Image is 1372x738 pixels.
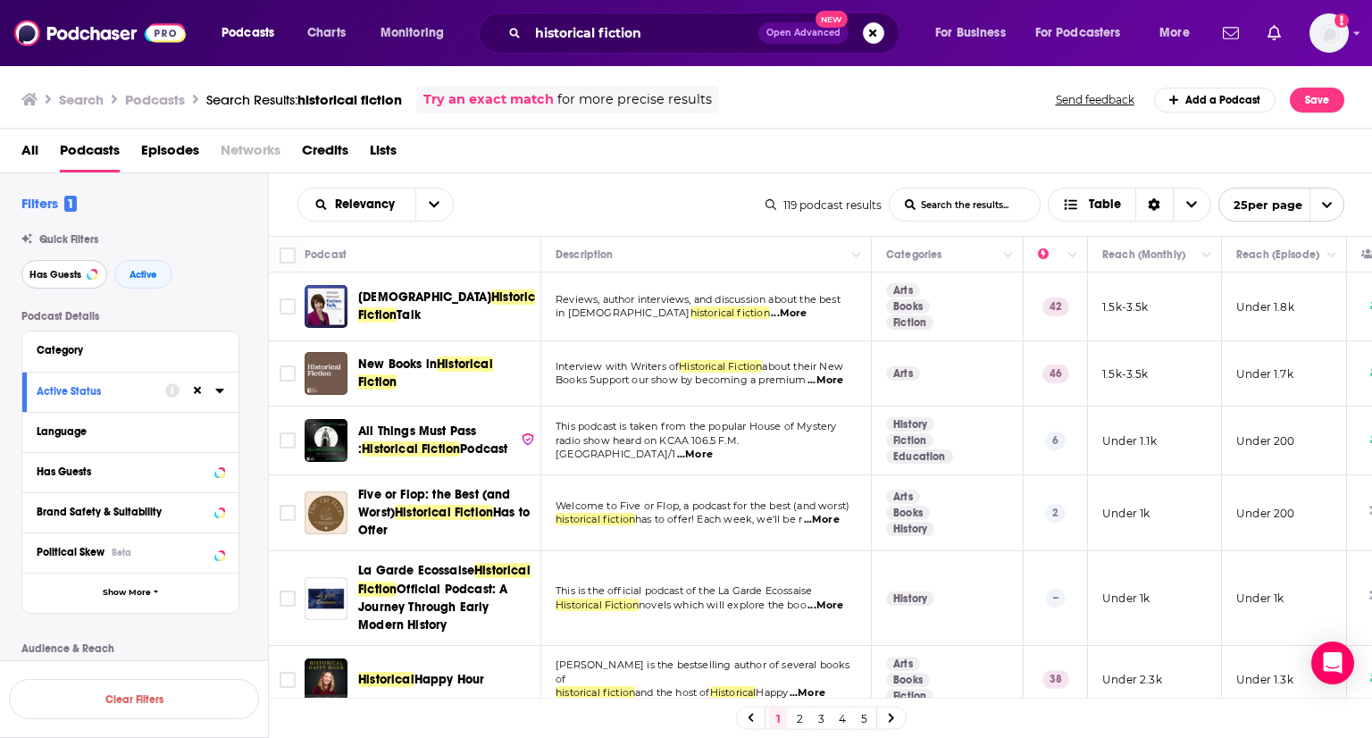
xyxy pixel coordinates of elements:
span: This is the official podcast of the La Garde Ecossaise [556,584,812,597]
a: Episodes [141,136,199,172]
button: Save [1290,88,1344,113]
span: All Things Must Pass : [358,424,476,457]
div: Categories [886,244,941,265]
a: History [886,522,934,536]
span: Credits [302,136,348,172]
p: Under 1k [1102,506,1150,521]
a: History [886,591,934,606]
a: 1 [769,708,787,729]
span: This podcast is taken from the popular House of Mystery [556,420,836,432]
span: ...More [807,373,843,388]
h2: Choose List sort [297,188,454,222]
span: ...More [804,513,840,527]
span: Relevancy [335,198,401,211]
div: Description [556,244,613,265]
span: Reviews, author interviews, and discussion about the best [556,293,841,306]
h2: Filters [21,195,77,212]
span: Happy [756,686,788,699]
span: Podcast [460,441,507,457]
a: Podcasts [60,136,120,172]
button: Column Actions [1321,245,1343,266]
button: Show profile menu [1309,13,1349,53]
span: radio show heard on KCAA 106.5 F.M. [GEOGRAPHIC_DATA]/1 [556,434,739,461]
span: ...More [807,599,843,613]
span: Quick Filters [39,233,98,246]
span: Toggle select row [280,365,296,382]
a: Try an exact match [423,89,554,110]
span: 1 [64,196,77,212]
img: Podchaser - Follow, Share and Rate Podcasts [14,16,186,50]
img: Historical Happy Hour [305,658,347,701]
button: Column Actions [1062,245,1083,266]
span: in [DEMOGRAPHIC_DATA] [556,306,690,319]
a: Arts [886,490,920,504]
span: and the host of [635,686,710,699]
span: New [816,11,848,28]
button: Column Actions [846,245,867,266]
div: Power Score [1038,244,1063,265]
button: Open AdvancedNew [758,22,849,44]
span: Networks [221,136,280,172]
span: Historical Fiction [556,599,639,611]
button: open menu [1147,19,1212,47]
span: Historical Fiction [395,505,493,520]
a: Books [886,673,930,687]
p: 46 [1042,365,1069,382]
button: Has Guests [37,460,224,482]
a: New Books inHistorical Fiction [358,356,535,391]
a: Charts [296,19,356,47]
span: for more precise results [557,89,712,110]
a: Show notifications dropdown [1216,18,1246,48]
a: La Garde Ecossaise Historical Fiction Official Podcast: A Journey Through Early Modern History [305,577,347,620]
button: Language [37,420,224,442]
a: Books [886,506,930,520]
button: Clear Filters [9,679,259,719]
svg: Add a profile image [1334,13,1349,28]
button: open menu [298,198,415,211]
span: Interview with Writers of [556,360,679,373]
span: Monitoring [381,21,444,46]
span: ...More [771,306,807,321]
a: 4 [833,708,851,729]
a: Five or Flop: the Best (and Worst)Historical FictionHas to Offer [358,486,535,540]
button: open menu [415,189,453,221]
a: La Garde EcossaiseHistorical FictionOfficial Podcast: A Journey Through Early Modern History [358,562,535,633]
img: All Things Must Pass : Historical Fiction Podcast [305,419,347,462]
p: 42 [1042,298,1069,315]
a: 2 [791,708,808,729]
span: Podcasts [222,21,274,46]
div: Reach (Episode) [1236,244,1319,265]
span: La Garde Ecossaise [358,563,474,578]
span: Show More [103,588,151,598]
a: Search Results:historical fiction [206,91,402,108]
div: Category [37,344,213,356]
div: Beta [112,547,131,558]
span: Active [130,270,157,280]
a: Fiction [886,689,933,703]
span: For Business [935,21,1006,46]
span: historical fiction [690,306,770,319]
button: Column Actions [1196,245,1217,266]
span: Toggle select row [280,432,296,449]
span: historical fiction [556,686,635,699]
a: Education [886,449,953,464]
button: open menu [368,19,467,47]
img: New Books in Historical Fiction [305,352,347,395]
p: 1.5k-3.5k [1102,299,1149,314]
span: All [21,136,38,172]
div: Search Results: [206,91,402,108]
span: Toggle select row [280,505,296,521]
span: Talk [397,307,421,323]
img: User Profile [1309,13,1349,53]
p: Audience & Reach [21,642,239,655]
img: Five or Flop: the Best (and Worst) Historical Fiction Has to Offer [305,491,347,534]
a: HistoricalHappy Hour [358,671,484,689]
button: Active [114,260,172,289]
span: novels which will explore the boo [639,599,807,611]
span: ...More [677,448,713,462]
span: Five or Flop: the Best (and Worst) [358,487,511,520]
